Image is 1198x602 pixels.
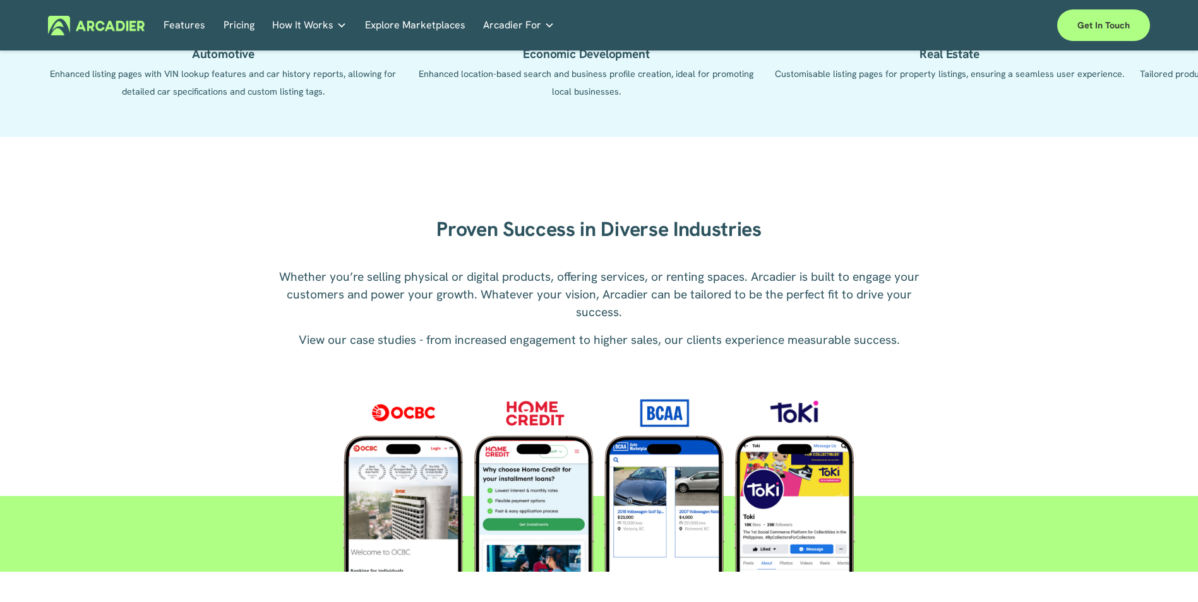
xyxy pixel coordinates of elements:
img: Arcadier [48,16,145,35]
iframe: Chat Widget [1135,541,1198,602]
span: How It Works [272,16,333,34]
a: Explore Marketplaces [365,16,465,35]
p: Whether you’re selling physical or digital products, offering services, or renting spaces. Arcadi... [270,268,927,321]
div: Chat-Widget [1135,541,1198,602]
a: Features [164,16,205,35]
a: folder dropdown [483,16,554,35]
span: Arcadier For [483,16,541,34]
a: Pricing [224,16,255,35]
strong: Proven Success in Diverse Industries [436,216,761,242]
p: View our case studies - from increased engagement to higher sales, our clients experience measura... [270,331,927,349]
a: Get in touch [1057,9,1150,41]
a: folder dropdown [272,16,347,35]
